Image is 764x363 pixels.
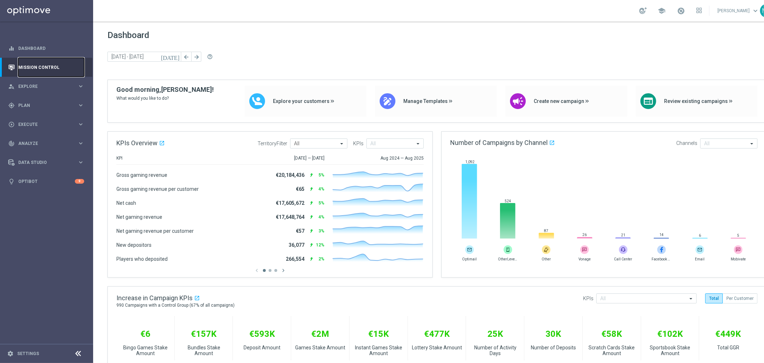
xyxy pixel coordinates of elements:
div: Plan [8,102,77,109]
span: school [658,7,666,15]
span: Plan [18,103,77,108]
div: Analyze [8,140,77,147]
button: equalizer Dashboard [8,46,85,51]
div: Mission Control [8,58,84,77]
span: Execute [18,122,77,127]
span: Data Studio [18,160,77,165]
a: Settings [17,352,39,356]
i: equalizer [8,45,15,52]
i: keyboard_arrow_right [77,121,84,128]
span: Analyze [18,141,77,146]
div: Execute [8,121,77,128]
span: keyboard_arrow_down [751,7,759,15]
div: Dashboard [8,39,84,58]
button: Data Studio keyboard_arrow_right [8,160,85,165]
a: [PERSON_NAME]keyboard_arrow_down [717,5,760,16]
button: track_changes Analyze keyboard_arrow_right [8,141,85,146]
i: keyboard_arrow_right [77,102,84,109]
i: track_changes [8,140,15,147]
i: settings [7,350,14,357]
div: Data Studio [8,159,77,166]
a: Optibot [18,172,75,191]
a: Mission Control [18,58,84,77]
i: gps_fixed [8,102,15,109]
i: keyboard_arrow_right [77,159,84,166]
a: Dashboard [18,39,84,58]
button: lightbulb Optibot 9 [8,179,85,184]
i: person_search [8,83,15,90]
div: Explore [8,83,77,90]
i: keyboard_arrow_right [77,83,84,90]
button: Mission Control [8,65,85,70]
button: gps_fixed Plan keyboard_arrow_right [8,103,85,108]
div: Optibot [8,172,84,191]
div: 9 [75,179,84,184]
i: play_circle_outline [8,121,15,128]
i: lightbulb [8,178,15,185]
button: person_search Explore keyboard_arrow_right [8,84,85,89]
i: keyboard_arrow_right [77,140,84,147]
span: Explore [18,84,77,89]
button: play_circle_outline Execute keyboard_arrow_right [8,122,85,127]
